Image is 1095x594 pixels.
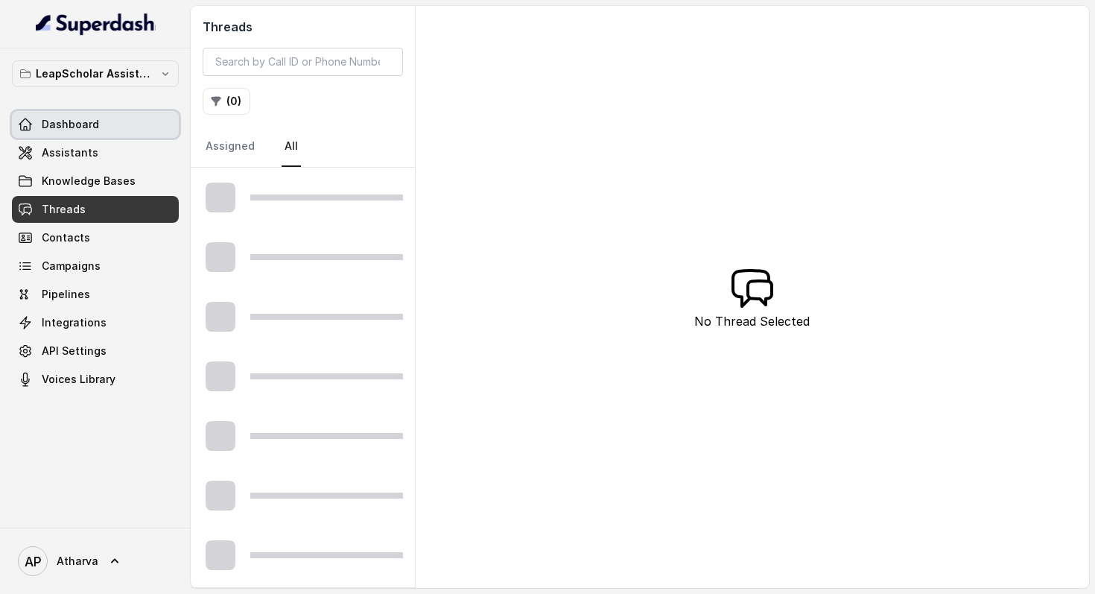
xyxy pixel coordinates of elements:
[25,554,42,569] text: AP
[203,88,250,115] button: (0)
[57,554,98,569] span: Atharva
[282,127,301,167] a: All
[12,139,179,166] a: Assistants
[12,281,179,308] a: Pipelines
[12,253,179,279] a: Campaigns
[12,60,179,87] button: LeapScholar Assistant
[12,224,179,251] a: Contacts
[203,127,403,167] nav: Tabs
[12,338,179,364] a: API Settings
[12,111,179,138] a: Dashboard
[694,312,810,330] p: No Thread Selected
[42,287,90,302] span: Pipelines
[12,366,179,393] a: Voices Library
[36,65,155,83] p: LeapScholar Assistant
[42,117,99,132] span: Dashboard
[42,145,98,160] span: Assistants
[42,372,115,387] span: Voices Library
[42,202,86,217] span: Threads
[36,12,156,36] img: light.svg
[42,259,101,274] span: Campaigns
[42,315,107,330] span: Integrations
[203,127,258,167] a: Assigned
[42,344,107,358] span: API Settings
[42,230,90,245] span: Contacts
[12,168,179,195] a: Knowledge Bases
[12,196,179,223] a: Threads
[12,540,179,582] a: Atharva
[12,309,179,336] a: Integrations
[203,48,403,76] input: Search by Call ID or Phone Number
[42,174,136,189] span: Knowledge Bases
[203,18,403,36] h2: Threads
